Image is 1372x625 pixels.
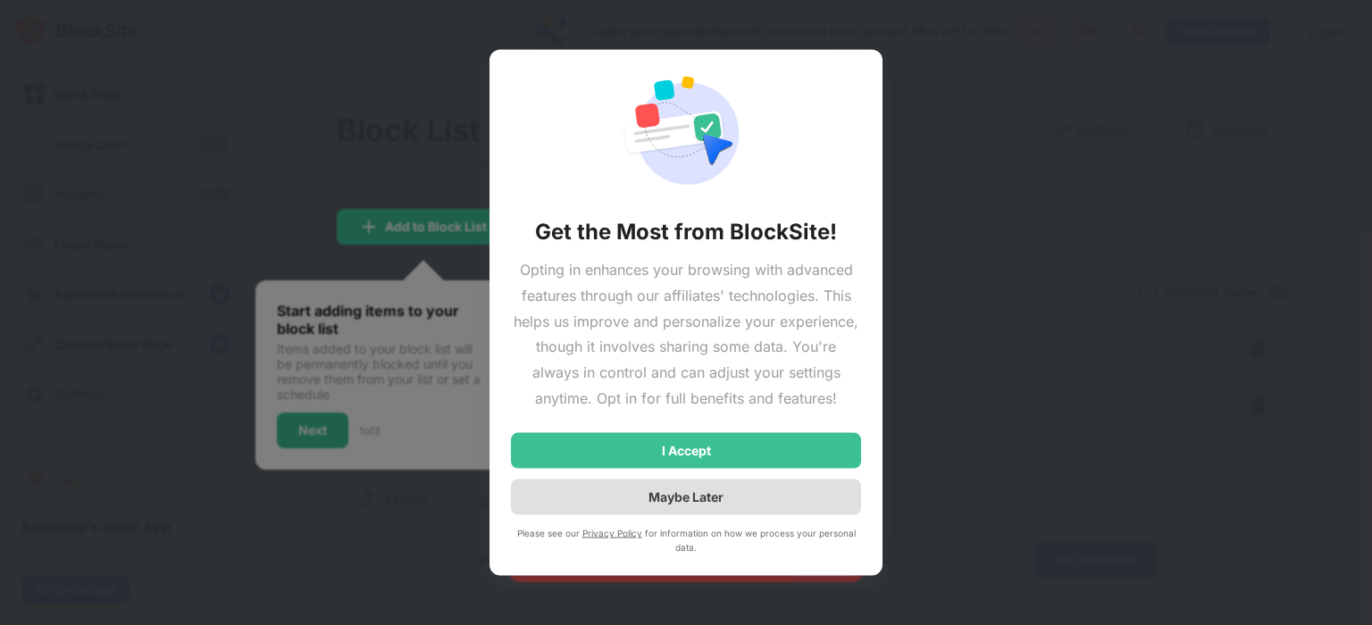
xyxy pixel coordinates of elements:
[535,218,837,246] div: Get the Most from BlockSite!
[582,527,642,537] a: Privacy Policy
[662,443,711,457] div: I Accept
[622,71,750,196] img: action-permission-required.svg
[511,525,861,554] div: Please see our for information on how we process your personal data.
[511,257,861,412] div: Opting in enhances your browsing with advanced features through our affiliates' technologies. Thi...
[648,489,724,504] div: Maybe Later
